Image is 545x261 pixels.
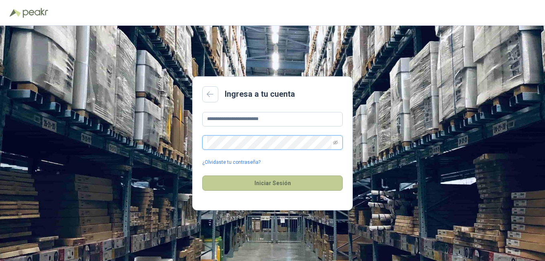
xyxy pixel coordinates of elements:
[202,175,343,191] button: Iniciar Sesión
[202,159,260,166] a: ¿Olvidaste tu contraseña?
[10,9,21,17] img: Logo
[333,140,338,145] span: eye-invisible
[22,8,48,18] img: Peakr
[225,88,295,100] h2: Ingresa a tu cuenta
